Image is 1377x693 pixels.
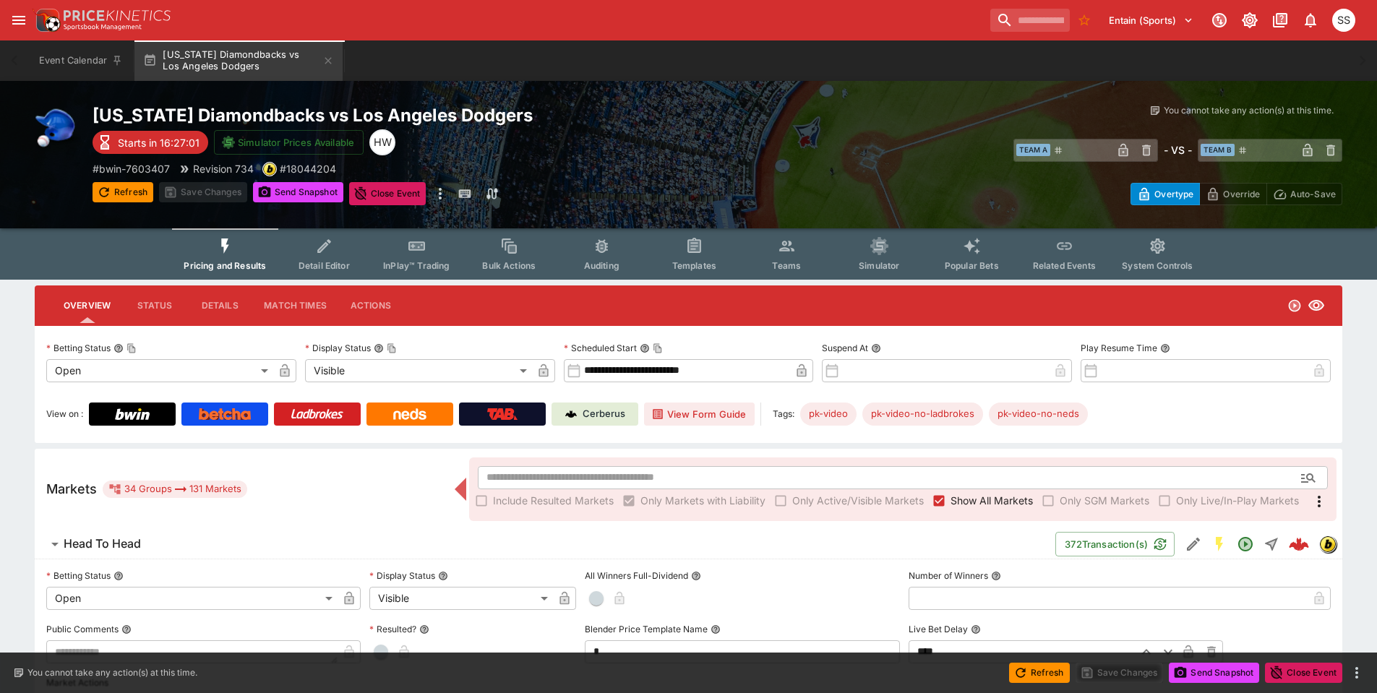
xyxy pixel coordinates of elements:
img: PriceKinetics [64,10,171,21]
img: Bwin [115,408,150,420]
button: Notifications [1297,7,1324,33]
span: Teams [772,260,801,271]
button: Documentation [1267,7,1293,33]
svg: Open [1237,535,1254,553]
p: Betting Status [46,569,111,582]
p: Suspend At [822,342,868,354]
button: Refresh [93,182,153,202]
div: Visible [369,587,553,610]
span: pk-video-no-ladbrokes [862,407,983,421]
button: Edit Detail [1180,531,1206,557]
div: Open [46,587,338,610]
p: You cannot take any action(s) at this time. [1164,104,1334,117]
button: Blender Price Template Name [711,624,721,634]
button: Display Status [438,571,448,581]
img: Cerberus [565,408,577,420]
h5: Markets [46,481,97,497]
div: Betting Target: cerberus [862,403,983,426]
span: Pricing and Results [184,260,266,271]
button: SGM Enabled [1206,531,1232,557]
button: Send Snapshot [1169,663,1259,683]
img: bwin.png [263,163,276,176]
p: Override [1223,186,1260,202]
button: Betting StatusCopy To Clipboard [113,343,124,353]
span: pk-video-no-neds [989,407,1088,421]
span: Include Resulted Markets [493,493,614,508]
div: Open [46,359,273,382]
button: Copy To Clipboard [387,343,397,353]
p: Starts in 16:27:01 [118,135,200,150]
button: Copy To Clipboard [653,343,663,353]
span: Detail Editor [299,260,350,271]
button: Straight [1258,531,1284,557]
button: Open [1232,531,1258,557]
button: [US_STATE] Diamondbacks vs Los Angeles Dodgers [134,40,343,81]
svg: More [1310,493,1328,510]
button: Live Bet Delay [971,624,981,634]
a: 5da697de-dbee-408d-9d16-e54787bf894f [1284,530,1313,559]
button: Resulted? [419,624,429,634]
button: Sam Somerville [1328,4,1360,36]
button: more [432,182,449,205]
img: Neds [393,408,426,420]
span: Only Active/Visible Markets [792,493,924,508]
button: Play Resume Time [1160,343,1170,353]
h6: Head To Head [64,536,141,551]
svg: Visible [1308,297,1325,314]
span: Team A [1016,144,1050,156]
img: Betcha [199,408,251,420]
button: Actions [338,288,403,323]
p: Overtype [1154,186,1193,202]
button: All Winners Full-Dividend [691,571,701,581]
div: 5da697de-dbee-408d-9d16-e54787bf894f [1289,534,1309,554]
div: Visible [305,359,532,382]
img: Ladbrokes [291,408,343,420]
span: InPlay™ Trading [383,260,450,271]
p: Cerberus [583,407,625,421]
h6: - VS - [1164,142,1192,158]
div: Betting Target: cerberus [800,403,857,426]
div: bwin [1319,535,1337,553]
button: 372Transaction(s) [1055,532,1175,556]
div: Sam Somerville [1332,9,1355,32]
button: Refresh [1009,663,1070,683]
p: Blender Price Template Name [585,623,708,635]
img: logo-cerberus--red.svg [1289,534,1309,554]
button: Toggle light/dark mode [1237,7,1263,33]
button: Match Times [252,288,338,323]
img: baseball.png [35,104,81,150]
img: PriceKinetics Logo [32,6,61,35]
p: Resulted? [369,623,416,635]
button: Close Event [349,182,426,205]
span: Only Markets with Liability [640,493,765,508]
button: Override [1199,183,1266,205]
button: Overview [52,288,122,323]
img: bwin [1320,536,1336,552]
div: Event type filters [172,228,1204,280]
img: Sportsbook Management [64,24,142,30]
p: Public Comments [46,623,119,635]
span: Auditing [584,260,619,271]
img: TabNZ [487,408,518,420]
span: Related Events [1033,260,1096,271]
span: Popular Bets [945,260,999,271]
p: Scheduled Start [564,342,637,354]
span: System Controls [1122,260,1193,271]
span: Only Live/In-Play Markets [1176,493,1299,508]
button: Select Tenant [1100,9,1202,32]
p: Play Resume Time [1081,342,1157,354]
button: Event Calendar [30,40,132,81]
p: Live Bet Delay [909,623,968,635]
p: Auto-Save [1290,186,1336,202]
button: Send Snapshot [253,182,343,202]
p: You cannot take any action(s) at this time. [27,666,197,679]
button: Close Event [1265,663,1342,683]
div: Start From [1131,183,1342,205]
svg: Open [1287,298,1302,313]
label: Tags: [773,403,794,426]
button: Auto-Save [1266,183,1342,205]
span: pk-video [800,407,857,421]
p: Copy To Clipboard [280,161,336,176]
button: View Form Guide [644,403,755,426]
p: Betting Status [46,342,111,354]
